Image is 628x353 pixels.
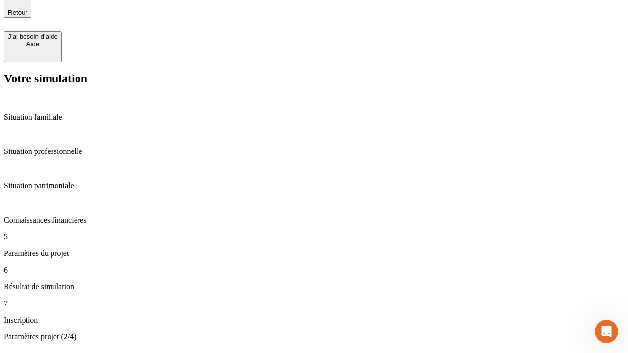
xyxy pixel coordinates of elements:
[4,181,624,190] p: Situation patrimoniale
[4,232,624,241] p: 5
[8,33,58,40] div: J’ai besoin d'aide
[4,31,62,62] button: J’ai besoin d'aideAide
[8,9,27,16] span: Retour
[4,113,624,122] p: Situation familiale
[4,282,624,291] p: Résultat de simulation
[4,332,624,341] p: Paramètres projet (2/4)
[595,320,618,343] iframe: Intercom live chat
[4,249,624,258] p: Paramètres du projet
[4,316,624,325] p: Inscription
[8,40,58,48] div: Aide
[4,266,624,275] p: 6
[4,216,624,225] p: Connaissances financières
[4,147,624,156] p: Situation professionnelle
[4,72,624,85] h2: Votre simulation
[4,299,624,308] p: 7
